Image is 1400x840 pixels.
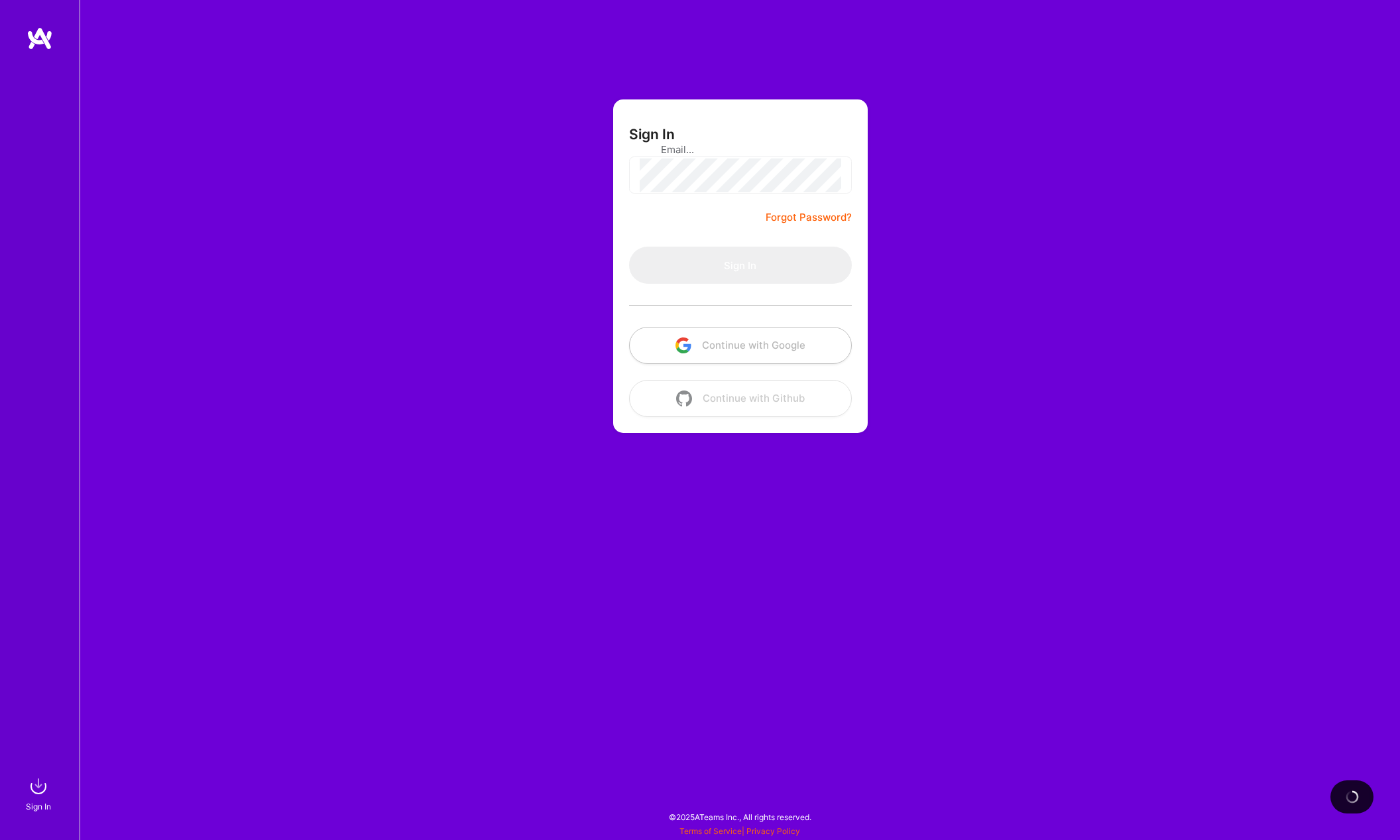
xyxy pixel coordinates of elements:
button: Continue with Github [629,380,852,417]
button: Sign In [629,247,852,284]
img: icon [675,337,691,353]
img: icon [676,390,692,406]
img: loading [1343,788,1360,806]
div: © 2025 ATeams Inc., All rights reserved. [80,800,1400,833]
button: Continue with Google [629,327,852,364]
h3: Sign In [629,126,675,143]
a: sign inSign In [28,773,52,813]
a: Terms of Service [679,826,742,836]
img: logo [27,27,53,50]
a: Forgot Password? [766,210,852,225]
input: Email... [661,133,820,166]
a: Privacy Policy [746,826,800,836]
span: | [679,826,800,836]
img: sign in [25,773,52,800]
div: Sign In [26,800,51,813]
